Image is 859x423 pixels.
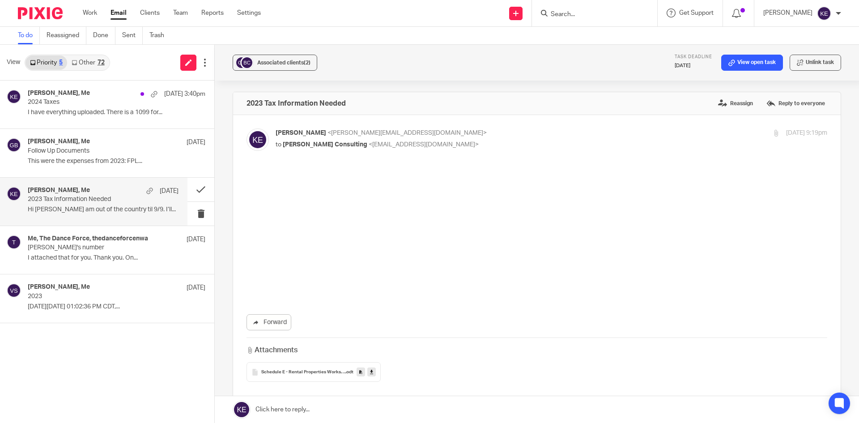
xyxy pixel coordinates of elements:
[187,235,205,244] p: [DATE]
[237,9,261,17] a: Settings
[28,158,205,165] p: This were the expenses from 2023: FPL...
[98,60,105,66] div: 72
[345,370,353,375] span: .odt
[173,9,188,17] a: Team
[93,27,115,44] a: Done
[716,97,755,110] label: Reassign
[83,9,97,17] a: Work
[122,27,143,44] a: Sent
[7,235,21,249] img: svg%3E
[763,9,812,17] p: [PERSON_NAME]
[247,345,298,355] h3: Attachments
[7,283,21,298] img: svg%3E
[304,60,310,65] span: (2)
[786,128,827,138] p: [DATE] 9:19pm
[28,98,170,106] p: 2024 Taxes
[111,9,127,17] a: Email
[18,27,40,44] a: To do
[276,141,281,148] span: to
[160,187,179,196] p: [DATE]
[7,90,21,104] img: svg%3E
[817,6,831,21] img: svg%3E
[240,56,254,69] img: svg%3E
[233,55,317,71] button: Associated clients(2)
[28,147,170,155] p: Follow Up Documents
[764,97,827,110] label: Reply to everyone
[261,370,345,375] span: Schedule E - Rental Properties Worksheet
[721,55,783,71] a: View open task
[28,244,170,252] p: [PERSON_NAME]'s number
[257,60,310,65] span: Associated clients
[28,196,149,203] p: 2023 Tax Information Needed
[28,283,90,291] h4: [PERSON_NAME], Me
[675,62,712,69] p: [DATE]
[201,9,224,17] a: Reports
[187,283,205,292] p: [DATE]
[149,27,171,44] a: Trash
[28,254,205,262] p: I attached that for you. Thank you. On...
[59,60,63,66] div: 5
[28,138,90,145] h4: [PERSON_NAME], Me
[247,362,381,382] button: Schedule E - Rental Properties Worksheet.odt
[26,56,67,70] a: Priority5
[47,27,86,44] a: Reassigned
[28,293,170,300] p: 2023
[28,187,90,194] h4: [PERSON_NAME], Me
[28,109,205,116] p: I have everything uploaded. There is a 1099 for...
[164,90,205,98] p: [DATE] 3:40pm
[247,128,269,151] img: svg%3E
[18,7,63,19] img: Pixie
[28,90,90,97] h4: [PERSON_NAME], Me
[187,138,205,147] p: [DATE]
[7,187,21,201] img: svg%3E
[283,141,367,148] span: [PERSON_NAME] Consulting
[28,206,179,214] p: Hi [PERSON_NAME] am out of the country til 9/9. I’ll...
[7,138,21,152] img: svg%3E
[28,235,148,243] h4: Me, The Dance Force, thedanceforcenwa
[28,303,205,311] p: [DATE][DATE] 01:02:36 PM CDT,...
[235,56,248,69] img: svg%3E
[276,130,326,136] span: [PERSON_NAME]
[247,314,291,330] a: Forward
[327,130,487,136] span: <[PERSON_NAME][EMAIL_ADDRESS][DOMAIN_NAME]>
[247,99,346,108] h4: 2023 Tax Information Needed
[369,141,479,148] span: <[EMAIL_ADDRESS][DOMAIN_NAME]>
[550,11,630,19] input: Search
[679,10,714,16] span: Get Support
[675,55,712,59] span: Task deadline
[790,55,841,71] button: Unlink task
[67,56,109,70] a: Other72
[7,58,20,67] span: View
[140,9,160,17] a: Clients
